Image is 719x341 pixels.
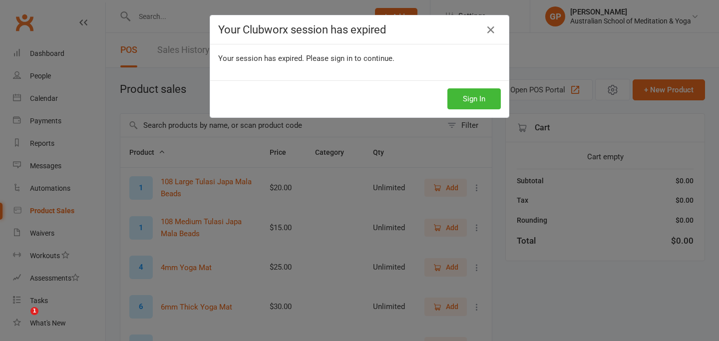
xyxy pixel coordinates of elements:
iframe: Intercom live chat [10,307,34,331]
span: 1 [30,307,38,315]
h4: Your Clubworx session has expired [218,23,501,36]
button: Sign In [447,88,501,109]
span: Your session has expired. Please sign in to continue. [218,54,394,63]
a: Close [483,22,499,38]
